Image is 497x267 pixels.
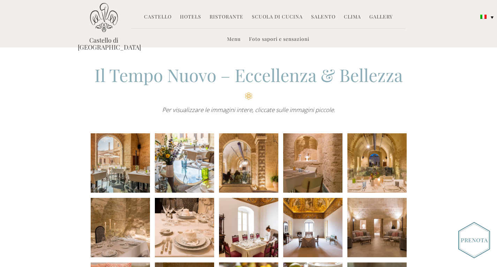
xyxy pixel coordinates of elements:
[311,13,336,21] a: Salento
[78,63,420,100] h2: Il Tempo Nuovo – Eccellenza & Bellezza
[369,13,393,21] a: Gallery
[90,3,118,32] img: Castello di Ugento
[162,106,335,114] em: Per visualizzare le immagini intere, cliccate sulle immagini piccole.
[458,222,490,258] img: Book_Button_Italian.png
[227,36,241,44] a: Menu
[210,13,243,21] a: Ristorante
[78,37,130,51] a: Castello di [GEOGRAPHIC_DATA]
[144,13,172,21] a: Castello
[252,13,303,21] a: Scuola di Cucina
[344,13,361,21] a: Clima
[480,15,487,19] img: Italiano
[249,36,309,44] a: Foto sapori e sensazioni
[180,13,201,21] a: Hotels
